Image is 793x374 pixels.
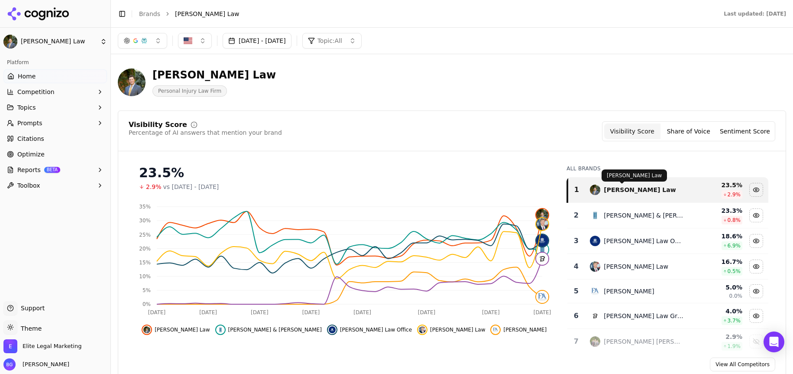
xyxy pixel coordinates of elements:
[604,287,654,296] div: [PERSON_NAME]
[571,261,581,272] div: 4
[534,309,551,315] tspan: [DATE]
[567,203,768,228] tr: 2bachus & schanker[PERSON_NAME] & [PERSON_NAME]23.3%0.8%Hide bachus & schanker data
[143,326,150,333] img: cannon law
[749,260,763,273] button: Hide dan caplis law data
[566,165,768,172] div: All Brands
[724,10,786,17] div: Last updated: [DATE]
[44,167,60,173] span: BETA
[764,332,784,352] div: Open Intercom Messenger
[139,10,160,17] a: Brands
[571,210,581,221] div: 2
[567,177,768,203] tr: 1cannon law[PERSON_NAME] Law23.5%2.9%Hide cannon law data
[590,185,600,195] img: cannon law
[690,181,742,189] div: 23.5 %
[17,325,42,332] span: Theme
[17,103,36,112] span: Topics
[690,283,742,292] div: 5.0 %
[3,179,107,192] button: Toolbox
[17,88,55,96] span: Competition
[302,309,320,315] tspan: [DATE]
[139,260,151,266] tspan: 15%
[3,116,107,130] button: Prompts
[3,147,107,161] a: Optimize
[567,329,768,354] tr: 7hadfield stieben & doutt, llc[PERSON_NAME] [PERSON_NAME] & [PERSON_NAME], Llc2.9%1.9%Show hadfie...
[571,311,581,321] div: 6
[567,254,768,280] tr: 4dan caplis law[PERSON_NAME] Law16.7%0.5%Hide dan caplis law data
[749,284,763,298] button: Hide frank dazar data
[175,10,240,18] span: [PERSON_NAME] Law
[536,218,548,230] img: dan caplis law
[503,326,547,333] span: [PERSON_NAME]
[142,287,151,293] tspan: 5%
[590,286,600,296] img: frank dazar
[19,361,69,368] span: [PERSON_NAME]
[327,325,412,335] button: Hide hoggatt law office data
[536,234,548,247] img: hoggatt law office
[571,236,581,246] div: 3
[139,246,151,252] tspan: 20%
[590,236,600,246] img: hoggatt law office
[17,304,45,312] span: Support
[417,325,485,335] button: Hide dan caplis law data
[228,326,322,333] span: [PERSON_NAME] & [PERSON_NAME]
[139,273,151,280] tspan: 10%
[152,68,276,82] div: [PERSON_NAME] Law
[142,301,151,307] tspan: 0%
[139,218,151,224] tspan: 30%
[17,166,41,174] span: Reports
[590,336,600,347] img: hadfield stieben & doutt, llc
[690,332,742,341] div: 2.9 %
[567,303,768,329] tr: 6vanmeveren law group, p.c.[PERSON_NAME] Law Group, P.c.4.0%3.7%Hide vanmeveren law group, p.c. data
[660,124,717,139] button: Share of Voice
[152,85,227,97] span: Personal Injury Law Firm
[590,311,600,321] img: vanmeveren law group, p.c.
[482,309,500,315] tspan: [DATE]
[199,309,217,315] tspan: [DATE]
[3,358,69,371] button: Open user button
[536,291,548,303] img: frank dazar
[728,268,741,275] span: 0.5 %
[690,232,742,241] div: 18.6 %
[728,317,741,324] span: 3.7 %
[3,101,107,114] button: Topics
[710,358,775,371] a: View All Competitors
[155,326,210,333] span: [PERSON_NAME] Law
[728,191,741,198] span: 2.9 %
[749,183,763,197] button: Hide cannon law data
[604,237,683,245] div: [PERSON_NAME] Law Office
[184,36,192,45] img: United States
[146,182,162,191] span: 2.9%
[217,326,224,333] img: bachus & schanker
[17,134,44,143] span: Citations
[17,119,42,127] span: Prompts
[163,182,219,191] span: vs [DATE] - [DATE]
[430,326,485,333] span: [PERSON_NAME] Law
[142,325,210,335] button: Hide cannon law data
[728,242,741,249] span: 6.9 %
[749,234,763,248] button: Hide hoggatt law office data
[749,309,763,323] button: Hide vanmeveren law group, p.c. data
[419,326,426,333] img: dan caplis law
[139,165,549,181] div: 23.5%
[118,68,146,96] img: Cannon Law
[604,124,660,139] button: Visibility Score
[567,228,768,254] tr: 3hoggatt law office[PERSON_NAME] Law Office18.6%6.9%Hide hoggatt law office data
[3,55,107,69] div: Platform
[490,325,547,335] button: Hide frank dazar data
[590,210,600,221] img: bachus & schanker
[690,257,742,266] div: 16.7 %
[129,128,282,137] div: Percentage of AI answers that mention your brand
[536,253,548,265] img: vanmeveren law group, p.c.
[148,309,166,315] tspan: [DATE]
[317,36,342,45] span: Topic: All
[749,335,763,348] button: Show hadfield stieben & doutt, llc data
[3,339,17,353] img: Elite Legal Marketing
[418,309,436,315] tspan: [DATE]
[604,211,683,220] div: [PERSON_NAME] & [PERSON_NAME]
[729,293,743,299] span: 0.0%
[139,232,151,238] tspan: 25%
[572,185,581,195] div: 1
[690,307,742,315] div: 4.0 %
[3,163,107,177] button: ReportsBETA
[18,72,36,81] span: Home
